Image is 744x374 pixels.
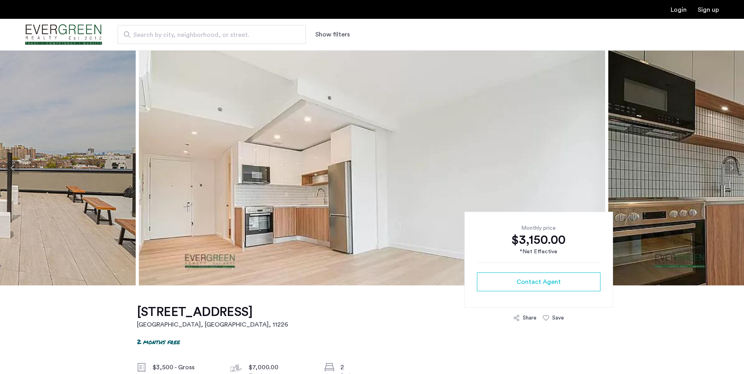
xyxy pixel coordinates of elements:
a: Registration [698,7,719,13]
a: Login [671,7,687,13]
div: $3,150.00 [477,232,600,248]
h1: [STREET_ADDRESS] [137,304,288,320]
div: 2 [340,363,406,372]
button: Show or hide filters [315,30,350,39]
a: [STREET_ADDRESS][GEOGRAPHIC_DATA], [GEOGRAPHIC_DATA], 11226 [137,304,288,329]
h2: [GEOGRAPHIC_DATA], [GEOGRAPHIC_DATA] , 11226 [137,320,288,329]
input: Apartment Search [118,25,306,44]
iframe: chat widget [711,343,736,366]
div: *Net Effective [477,248,600,256]
div: Share [523,314,537,322]
button: button [477,272,600,291]
img: logo [25,20,102,49]
p: 2 months free [137,337,180,346]
a: Cazamio Logo [25,20,102,49]
div: Monthly price [477,224,600,232]
div: $7,000.00 [249,363,315,372]
img: apartment [139,50,605,285]
div: $3,500 - Gross [153,363,218,372]
div: Save [552,314,564,322]
button: Previous apartment [6,161,19,174]
button: Next apartment [725,161,738,174]
span: Search by city, neighborhood, or street. [133,30,284,40]
span: Contact Agent [517,277,561,287]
